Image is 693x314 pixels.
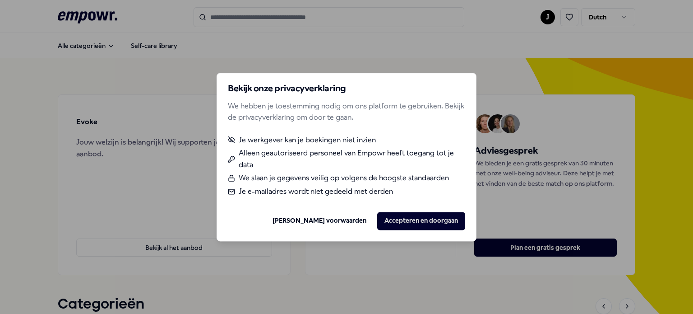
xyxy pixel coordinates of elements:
li: Je e-mailadres wordt niet gedeeld met derden [228,186,465,197]
li: We slaan je gegevens veilig op volgens de hoogste standaarden [228,173,465,184]
h2: Bekijk onze privacyverklaring [228,84,465,93]
li: Je werkgever kan je boekingen niet inzien [228,134,465,146]
button: [PERSON_NAME] voorwaarden [265,212,374,230]
button: Accepteren en doorgaan [377,212,465,230]
li: Alleen geautoriseerd personeel van Empowr heeft toegang tot je data [228,148,465,171]
a: [PERSON_NAME] voorwaarden [273,216,366,226]
p: We hebben je toestemming nodig om ons platform te gebruiken. Bekijk de privacyverklaring om door ... [228,100,465,123]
